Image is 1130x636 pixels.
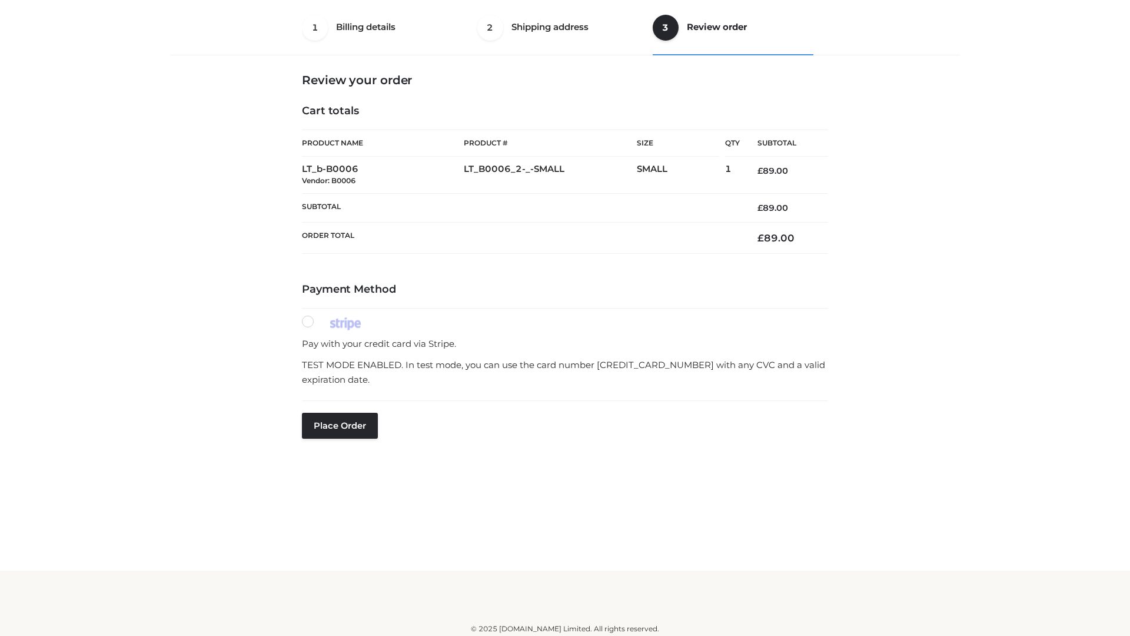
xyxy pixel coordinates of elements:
[637,130,719,157] th: Size
[302,105,828,118] h4: Cart totals
[175,623,955,635] div: © 2025 [DOMAIN_NAME] Limited. All rights reserved.
[757,203,763,213] span: £
[302,157,464,194] td: LT_b-B0006
[302,283,828,296] h4: Payment Method
[757,165,763,176] span: £
[302,176,355,185] small: Vendor: B0006
[757,232,795,244] bdi: 89.00
[302,413,378,439] button: Place order
[302,223,740,254] th: Order Total
[725,130,740,157] th: Qty
[302,336,828,352] p: Pay with your credit card via Stripe.
[757,232,764,244] span: £
[302,357,828,387] p: TEST MODE ENABLED. In test mode, you can use the card number [CREDIT_CARD_NUMBER] with any CVC an...
[302,73,828,87] h3: Review your order
[740,130,828,157] th: Subtotal
[302,193,740,222] th: Subtotal
[757,165,788,176] bdi: 89.00
[637,157,725,194] td: SMALL
[725,157,740,194] td: 1
[464,130,637,157] th: Product #
[464,157,637,194] td: LT_B0006_2-_-SMALL
[302,130,464,157] th: Product Name
[757,203,788,213] bdi: 89.00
